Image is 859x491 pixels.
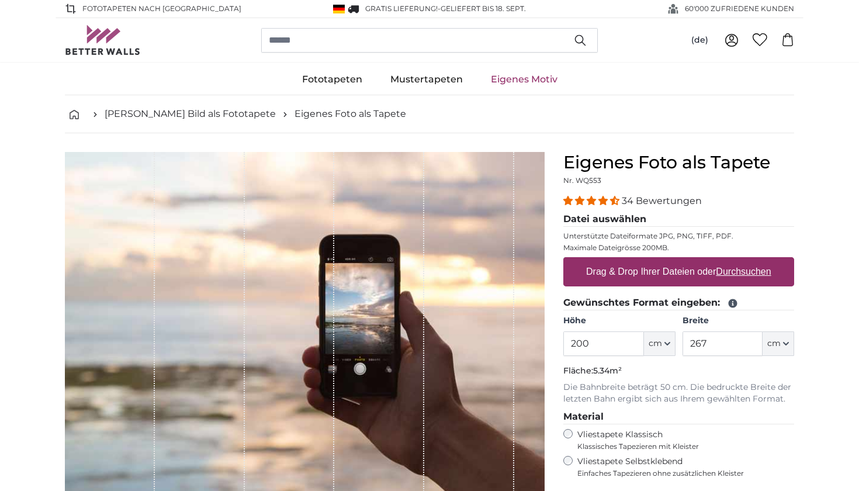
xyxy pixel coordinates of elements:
button: cm [644,331,676,356]
span: Fototapeten nach [GEOGRAPHIC_DATA] [82,4,241,14]
h1: Eigenes Foto als Tapete [563,152,794,173]
label: Breite [683,315,794,327]
nav: breadcrumbs [65,95,794,133]
img: Deutschland [333,5,345,13]
legend: Datei auswählen [563,212,794,227]
span: 60'000 ZUFRIEDENE KUNDEN [685,4,794,14]
p: Die Bahnbreite beträgt 50 cm. Die bedruckte Breite der letzten Bahn ergibt sich aus Ihrem gewählt... [563,382,794,405]
span: Nr. WQ553 [563,176,601,185]
span: - [438,4,526,13]
img: Betterwalls [65,25,141,55]
label: Höhe [563,315,675,327]
span: cm [649,338,662,350]
a: Mustertapeten [376,64,477,95]
span: GRATIS Lieferung! [365,4,438,13]
span: Geliefert bis 18. Sept. [441,4,526,13]
label: Vliestapete Selbstklebend [577,456,794,478]
legend: Gewünschtes Format eingeben: [563,296,794,310]
span: 4.32 stars [563,195,622,206]
span: 34 Bewertungen [622,195,702,206]
u: Durchsuchen [716,267,771,276]
a: Eigenes Foto als Tapete [295,107,406,121]
a: Eigenes Motiv [477,64,571,95]
span: cm [767,338,781,350]
label: Drag & Drop Ihrer Dateien oder [581,260,776,283]
p: Fläche: [563,365,794,377]
label: Vliestapete Klassisch [577,429,784,451]
span: 5.34m² [593,365,622,376]
legend: Material [563,410,794,424]
span: Einfaches Tapezieren ohne zusätzlichen Kleister [577,469,794,478]
a: [PERSON_NAME] Bild als Fototapete [105,107,276,121]
button: cm [763,331,794,356]
a: Fototapeten [288,64,376,95]
p: Maximale Dateigrösse 200MB. [563,243,794,253]
button: (de) [682,30,718,51]
p: Unterstützte Dateiformate JPG, PNG, TIFF, PDF. [563,231,794,241]
span: Klassisches Tapezieren mit Kleister [577,442,784,451]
